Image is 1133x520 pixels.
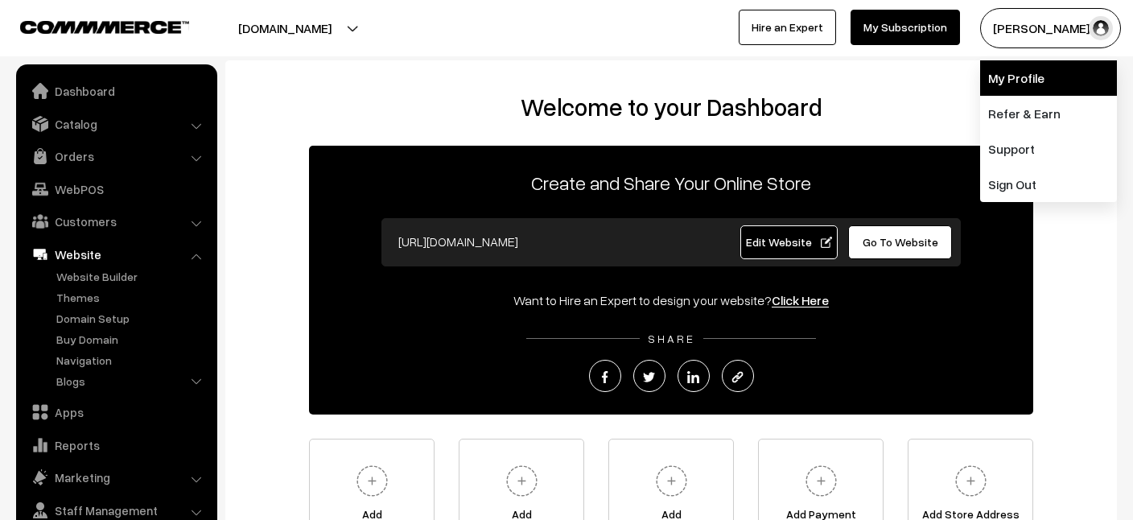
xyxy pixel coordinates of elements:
[182,8,388,48] button: [DOMAIN_NAME]
[739,10,836,45] a: Hire an Expert
[20,175,212,204] a: WebPOS
[980,8,1121,48] button: [PERSON_NAME] S…
[799,459,843,503] img: plus.svg
[20,463,212,492] a: Marketing
[52,289,212,306] a: Themes
[949,459,993,503] img: plus.svg
[52,331,212,348] a: Buy Domain
[980,167,1117,202] a: Sign Out
[20,207,212,236] a: Customers
[1089,16,1113,40] img: user
[772,292,829,308] a: Click Here
[52,373,212,390] a: Blogs
[20,240,212,269] a: Website
[241,93,1101,122] h2: Welcome to your Dashboard
[52,268,212,285] a: Website Builder
[851,10,960,45] a: My Subscription
[309,168,1033,197] p: Create and Share Your Online Store
[350,459,394,503] img: plus.svg
[20,142,212,171] a: Orders
[740,225,838,259] a: Edit Website
[20,21,189,33] img: COMMMERCE
[640,332,703,345] span: SHARE
[500,459,544,503] img: plus.svg
[980,96,1117,131] a: Refer & Earn
[980,60,1117,96] a: My Profile
[52,310,212,327] a: Domain Setup
[980,131,1117,167] a: Support
[309,291,1033,310] div: Want to Hire an Expert to design your website?
[52,352,212,369] a: Navigation
[20,431,212,460] a: Reports
[20,16,161,35] a: COMMMERCE
[20,398,212,427] a: Apps
[20,109,212,138] a: Catalog
[746,235,832,249] span: Edit Website
[20,76,212,105] a: Dashboard
[848,225,952,259] a: Go To Website
[863,235,938,249] span: Go To Website
[649,459,694,503] img: plus.svg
